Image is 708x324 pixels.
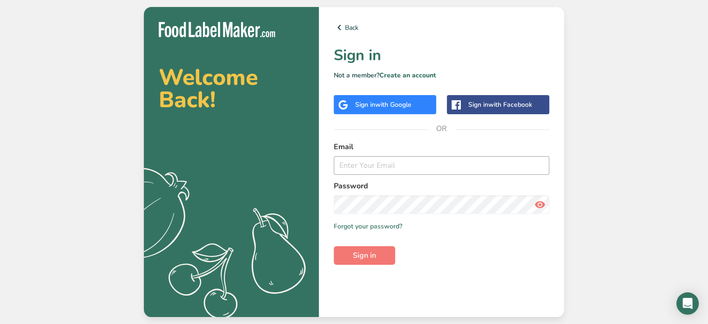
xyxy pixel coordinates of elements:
h1: Sign in [334,44,549,67]
span: Sign in [353,250,376,261]
a: Back [334,22,549,33]
div: Open Intercom Messenger [676,292,699,315]
span: with Google [375,100,411,109]
p: Not a member? [334,70,549,80]
label: Email [334,141,549,152]
a: Create an account [379,71,436,80]
span: OR [428,115,456,143]
h2: Welcome Back! [159,66,304,111]
button: Sign in [334,246,395,265]
div: Sign in [468,100,532,110]
label: Password [334,180,549,192]
div: Sign in [355,100,411,110]
a: Forgot your password? [334,221,402,231]
span: with Facebook [488,100,532,109]
img: Food Label Maker [159,22,275,37]
input: Enter Your Email [334,156,549,175]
